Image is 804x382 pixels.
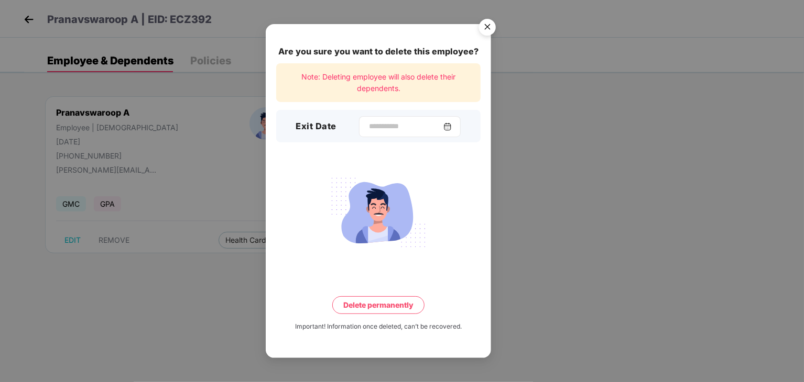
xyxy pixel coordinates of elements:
[443,122,452,131] img: svg+xml;base64,PHN2ZyBpZD0iQ2FsZW5kYXItMzJ4MzIiIHhtbG5zPSJodHRwOi8vd3d3LnczLm9yZy8yMDAwL3N2ZyIgd2...
[276,63,481,103] div: Note: Deleting employee will also delete their dependents.
[320,172,437,253] img: svg+xml;base64,PHN2ZyB4bWxucz0iaHR0cDovL3d3dy53My5vcmcvMjAwMC9zdmciIHdpZHRoPSIyMjQiIGhlaWdodD0iMT...
[473,14,501,42] button: Close
[332,296,425,314] button: Delete permanently
[296,120,337,133] h3: Exit Date
[276,45,481,58] div: Are you sure you want to delete this employee?
[473,14,502,43] img: svg+xml;base64,PHN2ZyB4bWxucz0iaHR0cDovL3d3dy53My5vcmcvMjAwMC9zdmciIHdpZHRoPSI1NiIgaGVpZ2h0PSI1Ni...
[295,322,462,332] div: Important! Information once deleted, can’t be recovered.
